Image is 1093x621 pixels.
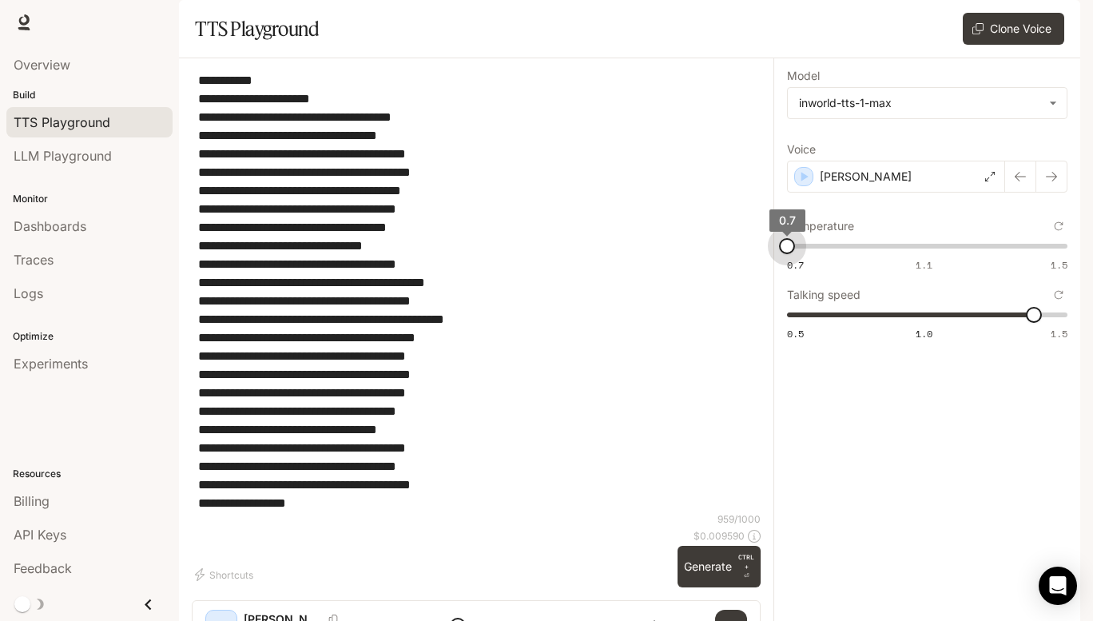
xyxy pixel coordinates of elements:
[787,70,820,82] p: Model
[787,327,804,340] span: 0.5
[1050,286,1067,304] button: Reset to default
[192,562,260,587] button: Shortcuts
[799,95,1041,111] div: inworld-tts-1-max
[963,13,1064,45] button: Clone Voice
[738,552,754,571] p: CTRL +
[1051,258,1067,272] span: 1.5
[916,327,932,340] span: 1.0
[916,258,932,272] span: 1.1
[787,221,854,232] p: Temperature
[717,512,761,526] p: 959 / 1000
[820,169,912,185] p: [PERSON_NAME]
[788,88,1067,118] div: inworld-tts-1-max
[694,529,745,543] p: $ 0.009590
[787,289,860,301] p: Talking speed
[738,552,754,581] p: ⏎
[787,144,816,155] p: Voice
[787,258,804,272] span: 0.7
[195,13,319,45] h1: TTS Playground
[1050,217,1067,235] button: Reset to default
[1039,567,1077,605] div: Open Intercom Messenger
[1051,327,1067,340] span: 1.5
[779,213,796,227] span: 0.7
[678,546,761,587] button: GenerateCTRL +⏎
